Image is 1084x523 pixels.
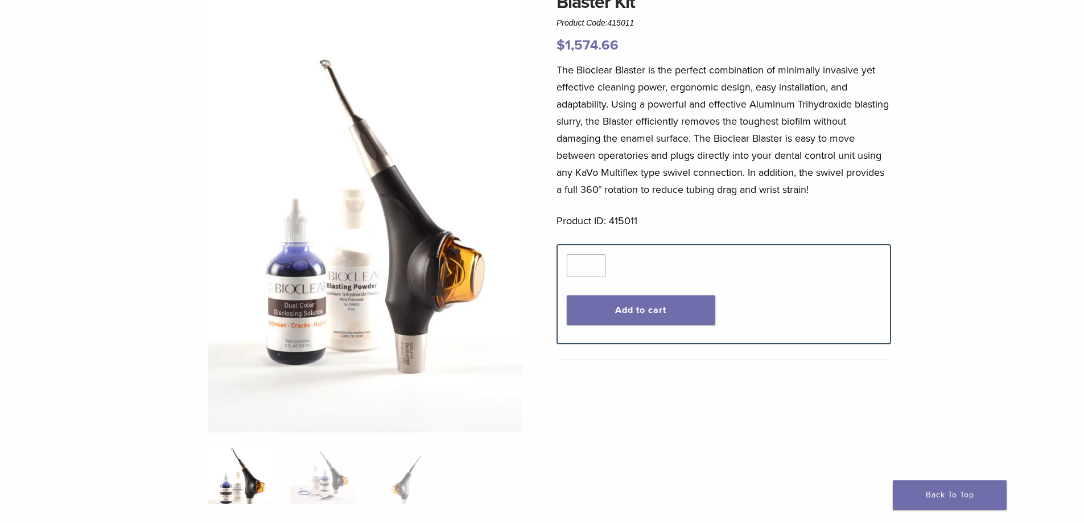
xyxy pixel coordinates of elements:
p: Product ID: 415011 [557,212,891,229]
img: Blaster Kit - Image 2 [290,447,356,504]
bdi: 1,574.66 [557,37,619,53]
img: Bioclear-Blaster-Kit-Simplified-1-e1548850725122-324x324.jpg [208,447,273,504]
span: $ [557,37,565,53]
img: Blaster Kit - Image 3 [373,447,439,504]
span: Product Code: [557,18,634,27]
button: Add to cart [567,295,715,325]
p: The Bioclear Blaster is the perfect combination of minimally invasive yet effective cleaning powe... [557,61,891,198]
span: 415011 [608,18,634,27]
a: Back To Top [893,480,1007,510]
